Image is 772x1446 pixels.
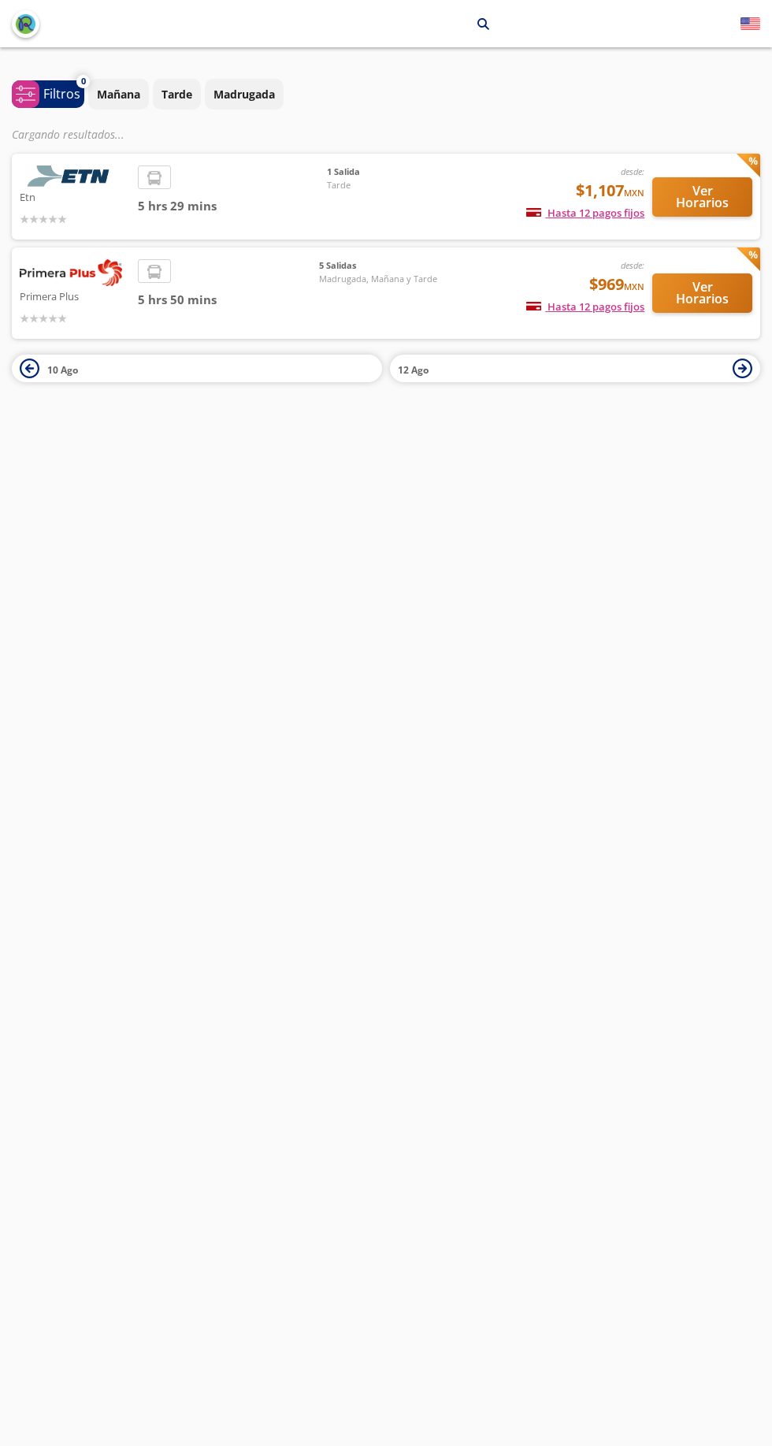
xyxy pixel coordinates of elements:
em: desde: [621,165,644,177]
img: Primera Plus [20,259,122,286]
em: Cargando resultados ... [12,127,124,142]
span: Hasta 12 pagos fijos [526,299,644,314]
p: [GEOGRAPHIC_DATA][PERSON_NAME] [347,16,466,32]
p: Primera Plus [20,286,130,305]
span: 5 hrs 50 mins [138,291,319,309]
button: Ver Horarios [652,273,752,313]
em: desde: [621,259,644,271]
p: Filtros [43,84,80,103]
span: $1,107 [576,179,644,203]
p: Tarde [161,86,192,102]
button: 12 Ago [390,355,760,382]
span: Tarde [327,179,437,192]
button: Mañana [88,79,149,110]
span: 10 Ago [47,363,78,377]
span: $969 [589,273,644,296]
button: Tarde [153,79,201,110]
button: Ver Horarios [652,177,752,217]
p: Etn [20,187,130,206]
p: Morelia [287,16,328,32]
small: MXN [624,187,644,199]
button: English [740,14,760,34]
span: 1 Salida [327,165,437,179]
button: 0Filtros [12,80,84,108]
button: Madrugada [205,79,284,110]
small: MXN [624,281,644,292]
span: 0 [81,75,86,88]
span: Hasta 12 pagos fijos [526,206,644,220]
span: Madrugada, Mañana y Tarde [319,273,437,286]
p: Madrugada [213,86,275,102]
span: 12 Ago [398,363,429,377]
button: 10 Ago [12,355,382,382]
img: Etn [20,165,122,187]
p: Mañana [97,86,140,102]
button: back [12,10,39,38]
span: 5 Salidas [319,259,437,273]
span: 5 hrs 29 mins [138,197,327,215]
